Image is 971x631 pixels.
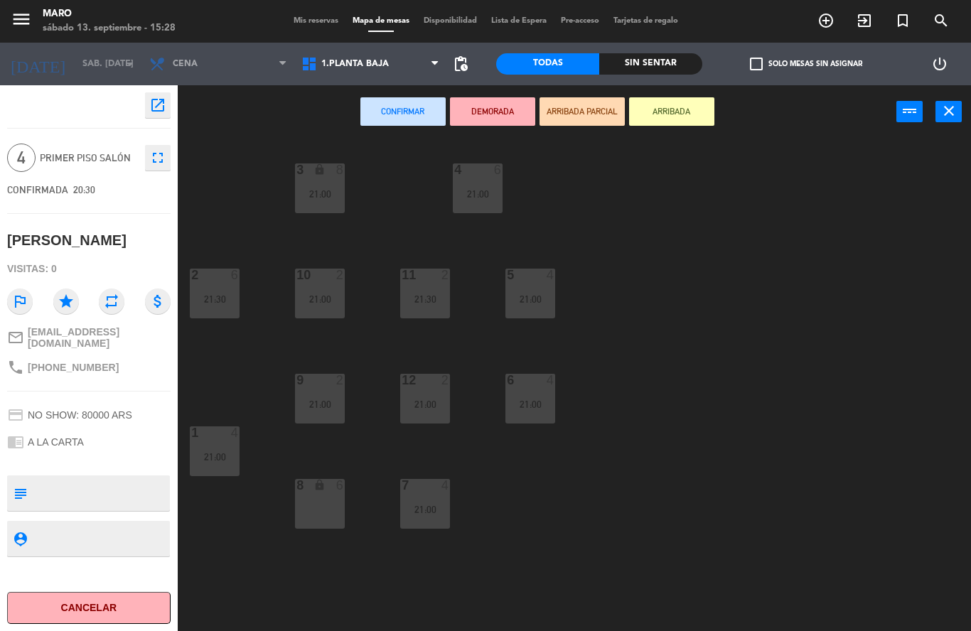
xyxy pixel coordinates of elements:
span: Lista de Espera [484,17,554,25]
span: RESERVAR MESA [807,9,845,33]
button: fullscreen [145,145,171,171]
div: 21:00 [295,189,345,199]
div: 3 [296,163,297,176]
i: person_pin [12,531,28,546]
div: 21:30 [400,294,450,304]
i: mail_outline [7,329,24,346]
button: Confirmar [360,97,446,126]
div: 21:00 [453,189,503,199]
div: 6 [494,163,503,176]
i: outlined_flag [7,288,33,314]
span: 1.Planta baja [321,59,389,69]
div: 2 [336,269,345,281]
span: Primer Piso Salón [40,150,138,166]
div: 1 [191,426,192,439]
i: search [933,12,950,29]
span: BUSCAR [922,9,960,33]
i: arrow_drop_down [122,55,139,72]
div: 21:00 [295,294,345,304]
i: power_settings_new [931,55,948,72]
span: Tarjetas de regalo [606,17,685,25]
button: power_input [896,101,923,122]
span: Disponibilidad [417,17,484,25]
div: Sin sentar [599,53,702,75]
button: Cancelar [7,592,171,624]
div: [PERSON_NAME] [7,229,127,252]
i: credit_card [7,406,24,424]
button: open_in_new [145,92,171,118]
span: [PHONE_NUMBER] [28,362,119,373]
div: Visitas: 0 [7,257,171,281]
span: WALK IN [845,9,884,33]
span: Reserva especial [884,9,922,33]
i: close [940,102,957,119]
span: A LA CARTA [28,436,84,448]
div: sábado 13. septiembre - 15:28 [43,21,176,36]
div: 9 [296,374,297,387]
i: subject [12,485,28,501]
span: [EMAIL_ADDRESS][DOMAIN_NAME] [28,326,171,349]
div: 4 [231,426,240,439]
i: turned_in_not [894,12,911,29]
div: 21:00 [400,399,450,409]
div: 21:00 [505,294,555,304]
i: star [53,288,79,314]
i: fullscreen [149,149,166,166]
div: 2 [336,374,345,387]
button: menu [11,9,32,35]
div: 4 [547,269,555,281]
i: lock [313,163,326,176]
div: 4 [454,163,455,176]
div: 6 [336,479,345,492]
button: DEMORADA [450,97,535,126]
button: close [935,101,962,122]
div: 21:00 [190,452,240,462]
i: power_input [901,102,918,119]
div: 21:00 [400,505,450,514]
div: 2 [441,374,450,387]
span: pending_actions [452,55,469,72]
button: ARRIBADA PARCIAL [540,97,625,126]
div: 8 [336,163,345,176]
i: lock [313,479,326,491]
span: Cena [173,59,198,69]
span: CONFIRMADA [7,184,68,195]
div: 6 [231,269,240,281]
i: phone [7,359,24,376]
i: open_in_new [149,97,166,114]
div: 8 [296,479,297,492]
i: attach_money [145,288,171,314]
a: mail_outline[EMAIL_ADDRESS][DOMAIN_NAME] [7,326,171,349]
div: 21:00 [295,399,345,409]
i: add_circle_outline [817,12,835,29]
span: check_box_outline_blank [750,58,763,70]
div: 2 [441,269,450,281]
div: 4 [547,374,555,387]
div: 4 [441,479,450,492]
span: 4 [7,144,36,172]
span: Pre-acceso [554,17,606,25]
div: 21:30 [190,294,240,304]
span: NO SHOW: 80000 ARS [28,409,132,421]
div: 2 [191,269,192,281]
i: menu [11,9,32,30]
div: Todas [496,53,599,75]
div: Maro [43,7,176,21]
i: chrome_reader_mode [7,433,24,451]
span: 20:30 [73,184,95,195]
div: 21:00 [505,399,555,409]
span: Mis reservas [286,17,345,25]
i: exit_to_app [856,12,873,29]
span: Mapa de mesas [345,17,417,25]
button: ARRIBADA [629,97,714,126]
div: 10 [296,269,297,281]
i: repeat [99,288,124,314]
label: Solo mesas sin asignar [750,58,862,70]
